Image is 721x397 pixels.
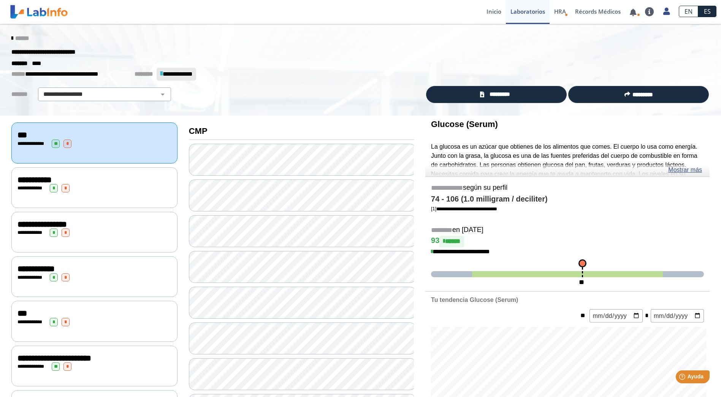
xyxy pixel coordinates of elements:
[668,165,702,175] a: Mostrar más
[431,236,704,247] h4: 93
[431,142,704,197] p: La glucosa es un azúcar que obtienes de los alimentos que comes. El cuerpo lo usa como energía. J...
[431,119,498,129] b: Glucose (Serum)
[554,8,566,15] span: HRA
[431,195,704,204] h4: 74 - 106 (1.0 milligram / deciliter)
[189,126,208,136] b: CMP
[651,309,704,322] input: mm/dd/yyyy
[653,367,713,389] iframe: Help widget launcher
[431,206,497,211] a: [1]
[589,309,643,322] input: mm/dd/yyyy
[431,297,518,303] b: Tu tendencia Glucose (Serum)
[679,6,698,17] a: EN
[431,226,704,235] h5: en [DATE]
[431,184,704,192] h5: según su perfil
[698,6,716,17] a: ES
